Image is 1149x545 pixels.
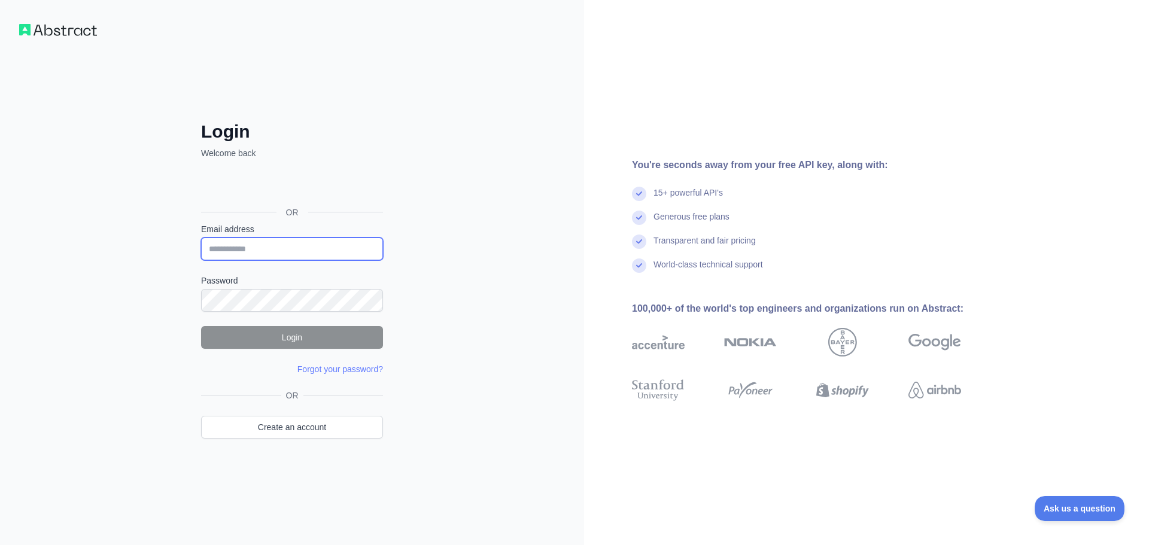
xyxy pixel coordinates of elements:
[724,328,777,357] img: nokia
[281,389,303,401] span: OR
[632,187,646,201] img: check mark
[653,211,729,235] div: Generous free plans
[653,187,723,211] div: 15+ powerful API's
[1035,496,1125,521] iframe: Toggle Customer Support
[632,211,646,225] img: check mark
[201,275,383,287] label: Password
[908,328,961,357] img: google
[632,377,685,403] img: stanford university
[201,416,383,439] a: Create an account
[816,377,869,403] img: shopify
[828,328,857,357] img: bayer
[201,326,383,349] button: Login
[632,158,999,172] div: You're seconds away from your free API key, along with:
[632,235,646,249] img: check mark
[724,377,777,403] img: payoneer
[632,258,646,273] img: check mark
[653,258,763,282] div: World-class technical support
[195,172,387,199] iframe: Bouton "Se connecter avec Google"
[201,147,383,159] p: Welcome back
[19,24,97,36] img: Workflow
[276,206,308,218] span: OR
[201,223,383,235] label: Email address
[297,364,383,374] a: Forgot your password?
[201,121,383,142] h2: Login
[908,377,961,403] img: airbnb
[632,328,685,357] img: accenture
[653,235,756,258] div: Transparent and fair pricing
[632,302,999,316] div: 100,000+ of the world's top engineers and organizations run on Abstract:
